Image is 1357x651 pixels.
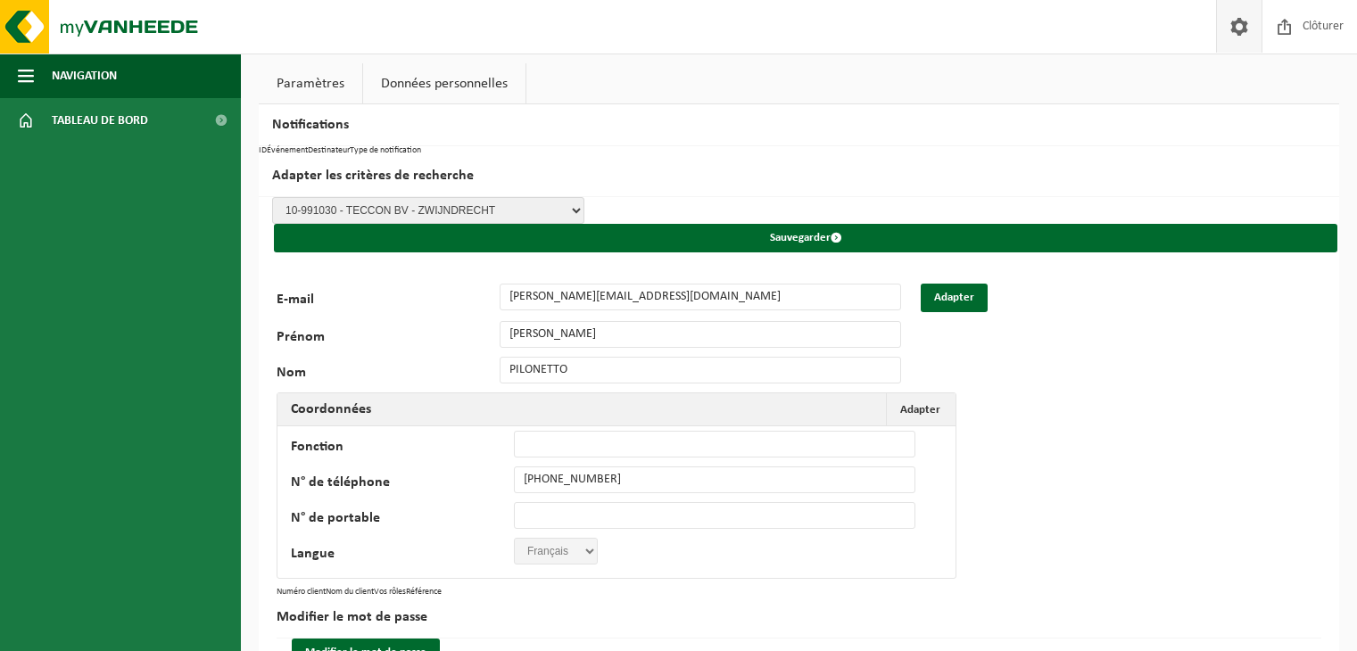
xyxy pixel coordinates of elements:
[259,104,1339,146] h2: Notifications
[277,366,500,383] label: Nom
[363,63,525,104] a: Données personnelles
[350,146,421,155] th: Type de notification
[267,146,308,155] th: Événement
[921,284,988,312] button: Adapter
[500,284,901,310] input: E-mail
[900,404,940,416] span: Adapter
[308,146,350,155] th: Destinateur
[291,440,514,457] label: Fonction
[52,54,117,98] span: Navigation
[277,393,385,425] h2: Coordonnées
[374,588,406,597] th: Vos rôles
[52,98,148,143] span: Tableau de bord
[259,146,267,155] th: ID
[277,597,1321,639] h2: Modifier le mot de passe
[406,588,442,597] th: Référence
[291,511,514,529] label: N° de portable
[274,224,1337,252] button: Sauvegarder
[326,588,374,597] th: Nom du client
[514,538,598,564] select: '; '; ';
[291,547,514,564] label: Langue
[277,293,500,312] label: E-mail
[277,330,500,348] label: Prénom
[259,63,362,104] a: Paramètres
[259,155,1339,197] h2: Adapter les critères de recherche
[886,393,954,425] button: Adapter
[277,588,326,597] th: Numéro client
[291,475,514,493] label: N° de téléphone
